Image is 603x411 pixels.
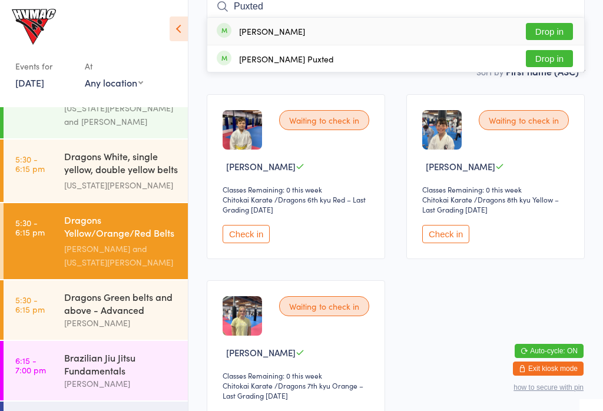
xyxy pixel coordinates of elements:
div: Chitokai Karate [223,194,273,204]
a: 5:30 -6:15 pmDragons White, single yellow, double yellow belts ...[US_STATE][PERSON_NAME] [4,140,188,202]
a: 6:15 -7:00 pmBrazilian Jiu Jitsu Fundamentals[PERSON_NAME] [4,341,188,400]
span: / Dragons 6th kyu Red – Last Grading [DATE] [223,194,366,214]
div: [PERSON_NAME] Puxted [239,54,334,64]
a: [DATE] [15,76,44,89]
time: 5:30 - 6:15 pm [15,295,45,314]
button: Drop in [526,50,573,67]
div: Events for [15,57,73,76]
div: [PERSON_NAME] and [US_STATE][PERSON_NAME] [64,242,178,269]
div: Waiting to check in [479,110,569,130]
div: At [85,57,143,76]
button: Exit kiosk mode [513,362,584,376]
span: [PERSON_NAME] [226,160,296,173]
img: image1712821263.png [223,296,262,336]
div: Waiting to check in [279,296,369,316]
button: Auto-cycle: ON [515,344,584,358]
div: Chitokai Karate [223,380,273,390]
time: 5:30 - 6:15 pm [15,154,45,173]
a: 5:30 -6:15 pmDragons Green belts and above - Advanced[PERSON_NAME] [4,280,188,340]
div: Dragons Yellow/Orange/Red Belts - Intermediates [64,213,178,242]
div: [PERSON_NAME] [239,26,305,36]
img: image1691395573.png [223,110,262,150]
div: Chitokai Karate [422,194,472,204]
div: Brazilian Jiu Jitsu Fundamentals [64,351,178,377]
div: [PERSON_NAME] [64,316,178,330]
div: Classes Remaining: 0 this week [223,370,373,380]
time: 5:30 - 6:15 pm [15,218,45,237]
a: 5:30 -6:15 pmDragons Yellow/Orange/Red Belts - Intermediates[PERSON_NAME] and [US_STATE][PERSON_N... [4,203,188,279]
span: / Dragons 8th kyu Yellow – Last Grading [DATE] [422,194,559,214]
div: Waiting to check in [279,110,369,130]
time: 6:15 - 7:00 pm [15,356,46,374]
button: Check in [422,225,469,243]
img: image1740033445.png [422,110,462,150]
button: Check in [223,225,270,243]
div: Dragons Green belts and above - Advanced [64,290,178,316]
span: / Dragons 7th kyu Orange – Last Grading [DATE] [223,380,363,400]
div: Classes Remaining: 0 this week [422,184,572,194]
div: Dragons White, single yellow, double yellow belts ... [64,150,178,178]
div: [US_STATE][PERSON_NAME] [64,178,178,192]
button: how to secure with pin [513,383,584,392]
img: Hunter Valley Martial Arts Centre Morisset [12,9,56,45]
button: Drop in [526,23,573,40]
div: Any location [85,76,143,89]
div: [US_STATE][PERSON_NAME] and [PERSON_NAME] [64,101,178,128]
span: [PERSON_NAME] [426,160,495,173]
div: Classes Remaining: 0 this week [223,184,373,194]
span: [PERSON_NAME] [226,346,296,359]
div: [PERSON_NAME] [64,377,178,390]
